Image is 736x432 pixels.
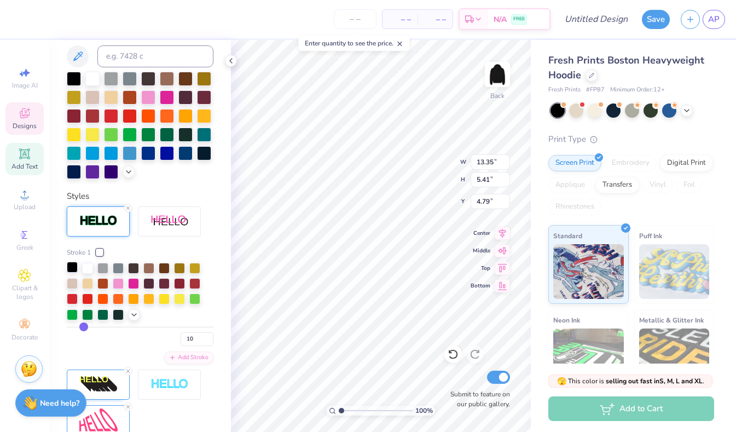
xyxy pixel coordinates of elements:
span: Neon Ink [553,314,580,326]
span: Center [471,229,490,237]
span: Metallic & Glitter Ink [639,314,704,326]
div: Digital Print [660,155,713,171]
span: Middle [471,247,490,255]
span: Fresh Prints Boston Heavyweight Hoodie [548,54,704,82]
img: 3d Illusion [79,376,118,393]
span: Greek [16,243,33,252]
span: # FP87 [586,85,605,95]
div: Applique [548,177,592,193]
div: Back [490,91,505,101]
div: Styles [67,190,213,203]
span: N/A [494,14,507,25]
span: Top [471,264,490,272]
label: Submit to feature on our public gallery. [444,389,510,409]
div: Screen Print [548,155,601,171]
span: Standard [553,230,582,241]
span: Clipart & logos [5,284,44,301]
span: 100 % [415,406,433,416]
div: Print Type [548,133,714,146]
span: Decorate [11,333,38,342]
img: Standard [553,244,624,299]
span: Designs [13,122,37,130]
div: Rhinestones [548,199,601,215]
span: Fresh Prints [548,85,581,95]
div: Vinyl [642,177,673,193]
span: Minimum Order: 12 + [610,85,665,95]
span: Add Text [11,162,38,171]
input: – – [334,9,376,29]
img: Back [486,64,508,85]
input: e.g. 7428 c [97,45,213,67]
input: Untitled Design [556,8,636,30]
div: Foil [676,177,702,193]
img: Neon Ink [553,329,624,383]
img: Negative Space [150,378,189,391]
span: Bottom [471,282,490,290]
img: Shadow [150,215,189,228]
button: Save [642,10,670,29]
span: Image AI [12,81,38,90]
span: Stroke 1 [67,247,91,257]
span: Upload [14,203,36,211]
div: Enter quantity to see the price. [299,36,410,51]
span: – – [424,14,446,25]
img: Puff Ink [639,244,710,299]
span: Puff Ink [639,230,662,241]
div: Add Stroke [164,352,213,364]
img: Metallic & Glitter Ink [639,329,710,383]
img: Stroke [79,215,118,227]
strong: Need help? [40,398,79,408]
a: AP [703,10,725,29]
span: This color is . [557,376,704,386]
span: – – [389,14,411,25]
div: Embroidery [605,155,657,171]
span: AP [708,13,720,26]
span: 🫣 [557,376,566,387]
span: FREE [513,15,525,23]
strong: selling out fast in S, M, L and XL [606,377,703,385]
img: Free Distort [79,408,118,432]
div: Transfers [595,177,639,193]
